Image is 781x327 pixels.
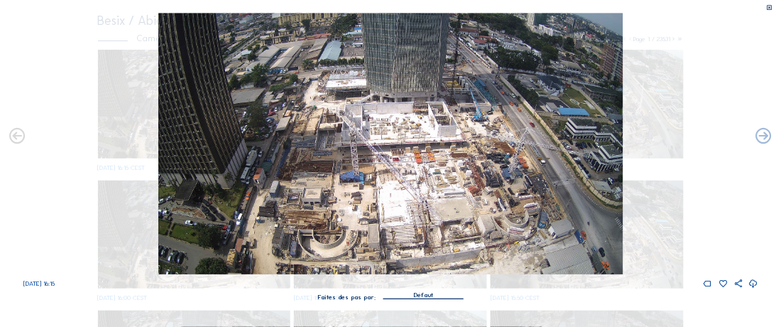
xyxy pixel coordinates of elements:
[23,279,55,287] span: [DATE] 16:15
[383,289,463,299] div: Défaut
[317,294,376,301] div: Faites des pas par:
[414,289,434,302] div: Défaut
[8,127,27,146] i: Forward
[755,127,774,146] i: Back
[158,13,623,274] img: Image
